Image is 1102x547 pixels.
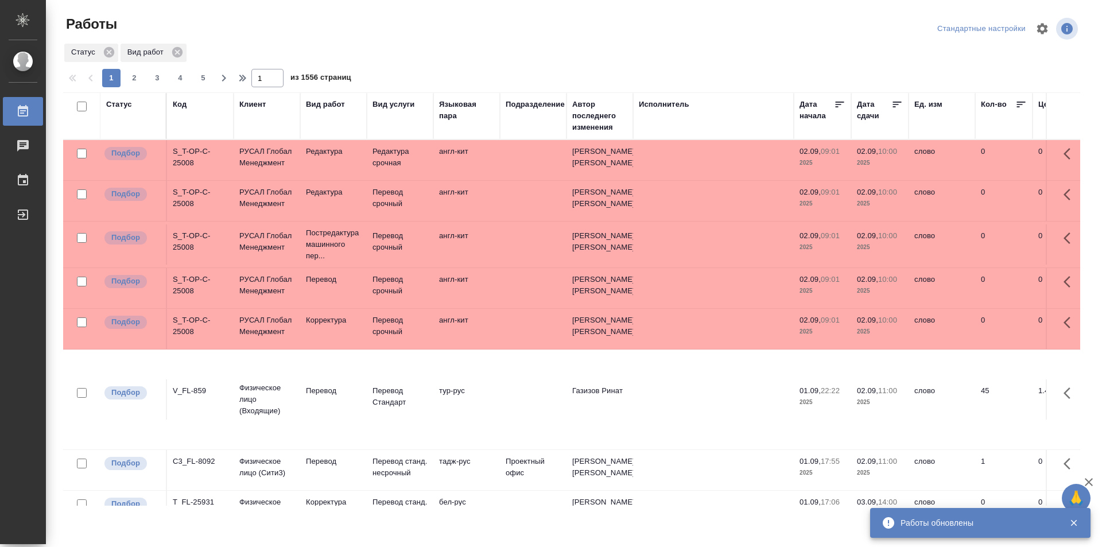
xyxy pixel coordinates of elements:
[433,379,500,420] td: тур-рус
[433,309,500,349] td: англ-кит
[878,231,897,240] p: 10:00
[800,386,821,395] p: 01.09,
[173,274,228,297] div: S_T-OP-C-25008
[433,140,500,180] td: англ-кит
[1057,181,1084,208] button: Здесь прячутся важные кнопки
[934,20,1029,38] div: split button
[821,457,840,465] p: 17:55
[821,231,840,240] p: 09:01
[914,99,942,110] div: Ед. изм
[857,99,891,122] div: Дата сдачи
[1033,309,1090,349] td: 0
[821,316,840,324] p: 09:01
[239,146,294,169] p: РУСАЛ Глобал Менеджмент
[857,467,903,479] p: 2025
[1062,518,1085,528] button: Закрыть
[111,498,140,510] p: Подбор
[121,44,187,62] div: Вид работ
[1057,450,1084,478] button: Здесь прячутся важные кнопки
[173,496,228,508] div: T_FL-25931
[821,147,840,156] p: 09:01
[1033,491,1090,531] td: 0
[173,315,228,337] div: S_T-OP-C-25008
[909,181,975,221] td: слово
[103,315,160,330] div: Можно подбирать исполнителей
[800,326,845,337] p: 2025
[909,379,975,420] td: слово
[800,198,845,210] p: 2025
[239,382,294,417] p: Физическое лицо (Входящие)
[857,188,878,196] p: 02.09,
[821,498,840,506] p: 17:06
[239,315,294,337] p: РУСАЛ Глобал Менеджмент
[857,457,878,465] p: 02.09,
[800,457,821,465] p: 01.09,
[71,46,99,58] p: Статус
[572,99,627,133] div: Автор последнего изменения
[566,379,633,420] td: Газизов Ринат
[821,188,840,196] p: 09:01
[975,379,1033,420] td: 45
[127,46,168,58] p: Вид работ
[500,450,566,490] td: Проектный офис
[103,385,160,401] div: Можно подбирать исполнителей
[821,386,840,395] p: 22:22
[103,187,160,202] div: Можно подбирать исполнителей
[857,231,878,240] p: 02.09,
[1033,181,1090,221] td: 0
[1029,15,1056,42] span: Настроить таблицу
[372,99,415,110] div: Вид услуги
[909,491,975,531] td: слово
[125,72,143,84] span: 2
[975,140,1033,180] td: 0
[194,69,212,87] button: 5
[1033,268,1090,308] td: 0
[63,15,117,33] span: Работы
[439,99,494,122] div: Языковая пара
[800,157,845,169] p: 2025
[566,224,633,265] td: [PERSON_NAME] [PERSON_NAME]
[800,231,821,240] p: 02.09,
[111,316,140,328] p: Подбор
[306,274,361,285] p: Перевод
[148,69,166,87] button: 3
[909,140,975,180] td: слово
[173,385,228,397] div: V_FL-859
[639,99,689,110] div: Исполнитель
[194,72,212,84] span: 5
[909,450,975,490] td: слово
[857,242,903,253] p: 2025
[878,275,897,284] p: 10:00
[372,315,428,337] p: Перевод срочный
[566,450,633,490] td: [PERSON_NAME] [PERSON_NAME]
[173,456,228,467] div: C3_FL-8092
[433,224,500,265] td: англ-кит
[566,181,633,221] td: [PERSON_NAME] [PERSON_NAME]
[1033,140,1090,180] td: 0
[975,268,1033,308] td: 0
[306,99,345,110] div: Вид работ
[975,224,1033,265] td: 0
[125,69,143,87] button: 2
[103,146,160,161] div: Можно подбирать исполнителей
[857,316,878,324] p: 02.09,
[106,99,132,110] div: Статус
[1062,484,1091,513] button: 🙏
[372,496,428,519] p: Перевод станд. несрочный
[975,491,1033,531] td: 0
[506,99,565,110] div: Подразделение
[171,72,189,84] span: 4
[290,71,351,87] span: из 1556 страниц
[1057,309,1084,336] button: Здесь прячутся важные кнопки
[566,491,633,531] td: [PERSON_NAME]
[306,315,361,326] p: Корректура
[239,496,294,519] p: Физическое лицо (Таганка)
[800,147,821,156] p: 02.09,
[566,268,633,308] td: [PERSON_NAME] [PERSON_NAME]
[372,146,428,169] p: Редактура срочная
[372,456,428,479] p: Перевод станд. несрочный
[239,456,294,479] p: Физическое лицо (Сити3)
[1038,99,1057,110] div: Цена
[1057,491,1084,518] button: Здесь прячутся важные кнопки
[433,491,500,531] td: бел-рус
